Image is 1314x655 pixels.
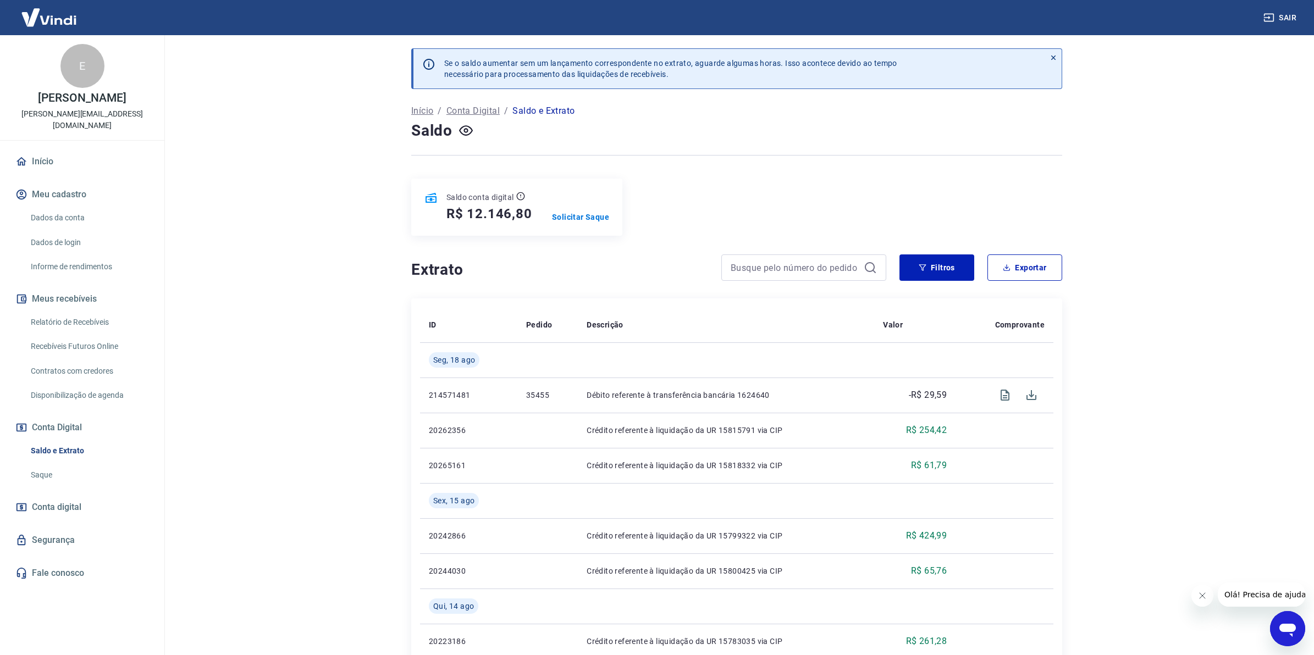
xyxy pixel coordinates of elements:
[1261,8,1301,28] button: Sair
[13,495,151,519] a: Conta digital
[504,104,508,118] p: /
[13,149,151,174] a: Início
[444,58,897,80] p: Se o saldo aumentar sem um lançamento correspondente no extrato, aguarde algumas horas. Isso acon...
[429,460,509,471] p: 20265161
[32,499,81,515] span: Conta digital
[446,192,514,203] p: Saldo conta digital
[1018,382,1045,408] span: Download
[13,561,151,585] a: Fale conosco
[26,464,151,486] a: Saque
[433,495,474,506] span: Sex, 15 ago
[429,530,509,541] p: 20242866
[987,254,1062,281] button: Exportar
[26,384,151,407] a: Disponibilização de agenda
[429,390,509,401] p: 214571481
[587,425,865,436] p: Crédito referente à liquidação da UR 15815791 via CIP
[883,319,903,330] p: Valor
[911,459,947,472] p: R$ 61,79
[587,530,865,541] p: Crédito referente à liquidação da UR 15799322 via CIP
[587,460,865,471] p: Crédito referente à liquidação da UR 15818332 via CIP
[995,319,1045,330] p: Comprovante
[411,104,433,118] a: Início
[587,390,865,401] p: Débito referente à transferência bancária 1624640
[1218,582,1305,607] iframe: Mensagem da empresa
[1191,585,1213,607] iframe: Fechar mensagem
[587,565,865,576] p: Crédito referente à liquidação da UR 15800425 via CIP
[429,565,509,576] p: 20244030
[587,319,623,330] p: Descrição
[429,636,509,647] p: 20223186
[26,256,151,278] a: Informe de rendimentos
[13,1,85,34] img: Vindi
[911,564,947,578] p: R$ 65,76
[909,388,947,402] p: -R$ 29,59
[26,207,151,229] a: Dados da conta
[1270,611,1305,646] iframe: Botão para abrir a janela de mensagens
[26,311,151,334] a: Relatório de Recebíveis
[731,259,859,276] input: Busque pelo número do pedido
[512,104,575,118] p: Saldo e Extrato
[433,354,475,365] span: Seg, 18 ago
[446,205,532,223] h5: R$ 12.146,80
[13,287,151,311] button: Meus recebíveis
[433,601,474,612] span: Qui, 14 ago
[992,382,1018,408] span: Visualizar
[526,319,552,330] p: Pedido
[526,390,569,401] p: 35455
[38,92,126,104] p: [PERSON_NAME]
[906,635,947,648] p: R$ 261,28
[9,108,156,131] p: [PERSON_NAME][EMAIL_ADDRESS][DOMAIN_NAME]
[13,415,151,440] button: Conta Digital
[438,104,441,118] p: /
[13,528,151,552] a: Segurança
[411,120,452,142] h4: Saldo
[587,636,865,647] p: Crédito referente à liquidação da UR 15783035 via CIP
[429,319,437,330] p: ID
[906,529,947,542] p: R$ 424,99
[7,8,92,16] span: Olá! Precisa de ajuda?
[429,425,509,436] p: 20262356
[26,360,151,382] a: Contratos com credores
[26,440,151,462] a: Saldo e Extrato
[906,424,947,437] p: R$ 254,42
[26,335,151,358] a: Recebíveis Futuros Online
[13,182,151,207] button: Meu cadastro
[411,259,708,281] h4: Extrato
[60,44,104,88] div: E
[26,231,151,254] a: Dados de login
[899,254,974,281] button: Filtros
[552,212,609,223] a: Solicitar Saque
[446,104,500,118] a: Conta Digital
